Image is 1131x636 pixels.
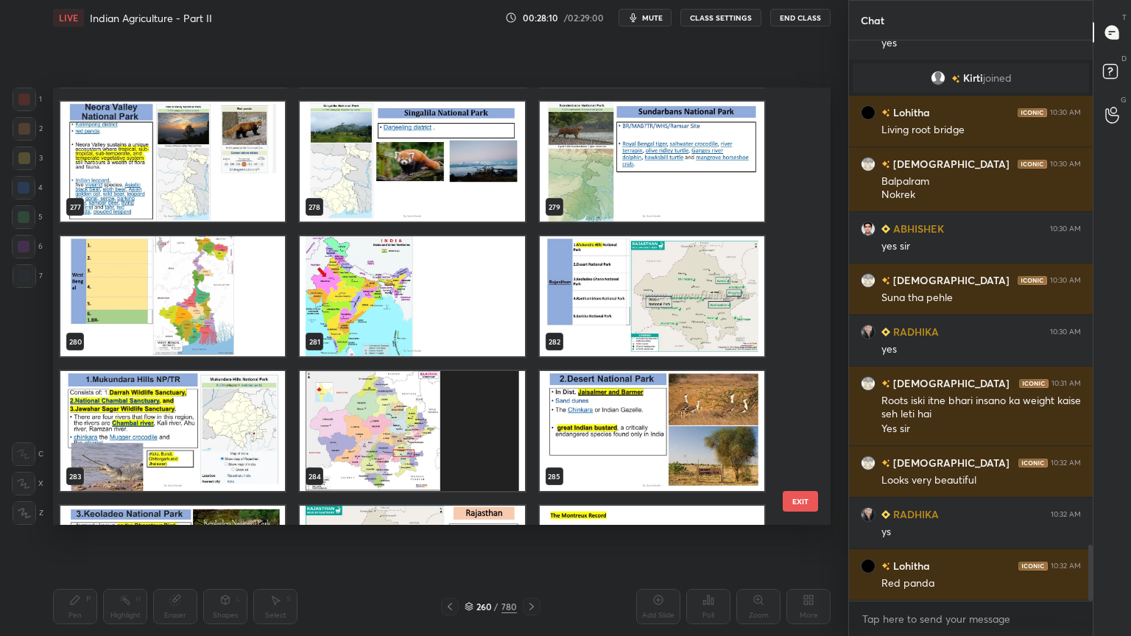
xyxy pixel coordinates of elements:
[1018,459,1048,467] img: iconic-dark.1390631f.png
[881,160,890,169] img: no-rating-badge.077c3623.svg
[783,491,818,512] button: EXIT
[60,236,285,356] img: 1757028228T8W022.pdf
[13,264,43,288] div: 7
[881,239,1081,254] div: yes sir
[540,371,764,491] img: 1757028228T8W022.pdf
[881,394,1081,422] div: Roots iski itne bhari insano ka weight kaise seh leti hai
[12,205,43,229] div: 5
[1019,379,1049,388] img: iconic-dark.1390631f.png
[881,510,890,519] img: Learner_Badge_beginner_1_8b307cf2a0.svg
[1050,225,1081,233] div: 10:30 AM
[931,71,945,85] img: default.png
[13,146,43,170] div: 3
[881,174,1081,202] div: Balpalram Nokrek
[13,501,43,525] div: Z
[1018,562,1048,570] img: iconic-dark.1390631f.png
[983,72,1012,84] span: joined
[1051,562,1081,570] div: 10:32 AM
[890,558,930,573] h6: Lohitha
[1018,108,1047,117] img: iconic-dark.1390631f.png
[890,375,1010,391] h6: [DEMOGRAPHIC_DATA]
[881,459,890,467] img: no-rating-badge.077c3623.svg
[1018,160,1047,169] img: iconic-dark.1390631f.png
[881,422,1081,437] div: Yes sir
[861,273,875,288] img: c505b04db3d44a9ea43da2808c24d28d.jpg
[12,472,43,495] div: X
[861,559,875,573] img: 3237f18edc124511996da8a4a635c6f7.jpg
[881,380,890,388] img: no-rating-badge.077c3623.svg
[12,442,43,466] div: C
[12,176,43,199] div: 4
[861,222,875,236] img: f2418b8b0e644a549d498db1542f7120.jpg
[890,156,1010,172] h6: [DEMOGRAPHIC_DATA]
[881,291,1081,305] div: Suna tha pehle
[890,455,1010,470] h6: [DEMOGRAPHIC_DATA]
[60,371,285,491] img: 1757028228T8W022.pdf
[540,102,764,222] img: 1757028228T8W022.pdf
[890,324,939,339] h6: RADHIKA
[1050,108,1081,117] div: 10:30 AM
[1122,12,1127,23] p: T
[1121,94,1127,105] p: G
[90,11,212,25] h4: Indian Agriculture - Part II
[60,102,285,222] img: 1757028228T8W022.pdf
[770,9,831,26] button: End Class
[1051,379,1081,388] div: 10:31 AM
[494,602,498,611] div: /
[890,221,944,236] h6: ABHISHEK
[619,9,672,26] button: mute
[881,109,890,117] img: no-rating-badge.077c3623.svg
[300,506,524,626] img: 1757028228T8W022.pdf
[881,277,890,285] img: no-rating-badge.077c3623.svg
[881,225,890,233] img: Learner_Badge_beginner_1_8b307cf2a0.svg
[476,602,491,611] div: 260
[540,236,764,356] img: 1757028228T8W022.pdf
[890,272,1010,288] h6: [DEMOGRAPHIC_DATA]
[881,576,1081,591] div: Red panda
[861,157,875,172] img: c505b04db3d44a9ea43da2808c24d28d.jpg
[861,376,875,391] img: c505b04db3d44a9ea43da2808c24d28d.jpg
[501,600,517,613] div: 780
[13,88,42,111] div: 1
[861,507,875,522] img: 82aeb68ca4904973aabf3f56612d2775.jpg
[963,72,983,84] span: Kirti
[642,13,663,23] span: mute
[1018,276,1047,285] img: iconic-dark.1390631f.png
[951,75,960,83] img: no-rating-badge.077c3623.svg
[1121,53,1127,64] p: D
[881,342,1081,357] div: yes
[1051,459,1081,467] div: 10:32 AM
[540,506,764,626] img: 1757028228T8W022.pdf
[300,102,524,222] img: 1757028228T8W022.pdf
[890,105,930,120] h6: Lohitha
[300,371,524,491] img: 1757028228T8W022.pdf
[53,9,84,26] div: LIVE
[881,123,1081,138] div: Living root bridge
[13,117,43,141] div: 2
[881,473,1081,488] div: Looks very beautiful
[861,325,875,339] img: 82aeb68ca4904973aabf3f56612d2775.jpg
[849,40,1093,601] div: grid
[300,236,524,356] img: 1757028228T8W022.pdf
[1050,160,1081,169] div: 10:30 AM
[849,1,896,40] p: Chat
[12,235,43,258] div: 6
[60,506,285,626] img: 1757028228T8W022.pdf
[1051,510,1081,519] div: 10:32 AM
[881,36,1081,51] div: yes
[680,9,761,26] button: CLASS SETTINGS
[1050,328,1081,336] div: 10:30 AM
[881,525,1081,540] div: ys
[53,88,805,525] div: grid
[861,105,875,120] img: 3237f18edc124511996da8a4a635c6f7.jpg
[861,456,875,470] img: c505b04db3d44a9ea43da2808c24d28d.jpg
[881,328,890,336] img: Learner_Badge_beginner_1_8b307cf2a0.svg
[890,506,939,522] h6: RADHIKA
[881,562,890,570] img: no-rating-badge.077c3623.svg
[1050,276,1081,285] div: 10:30 AM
